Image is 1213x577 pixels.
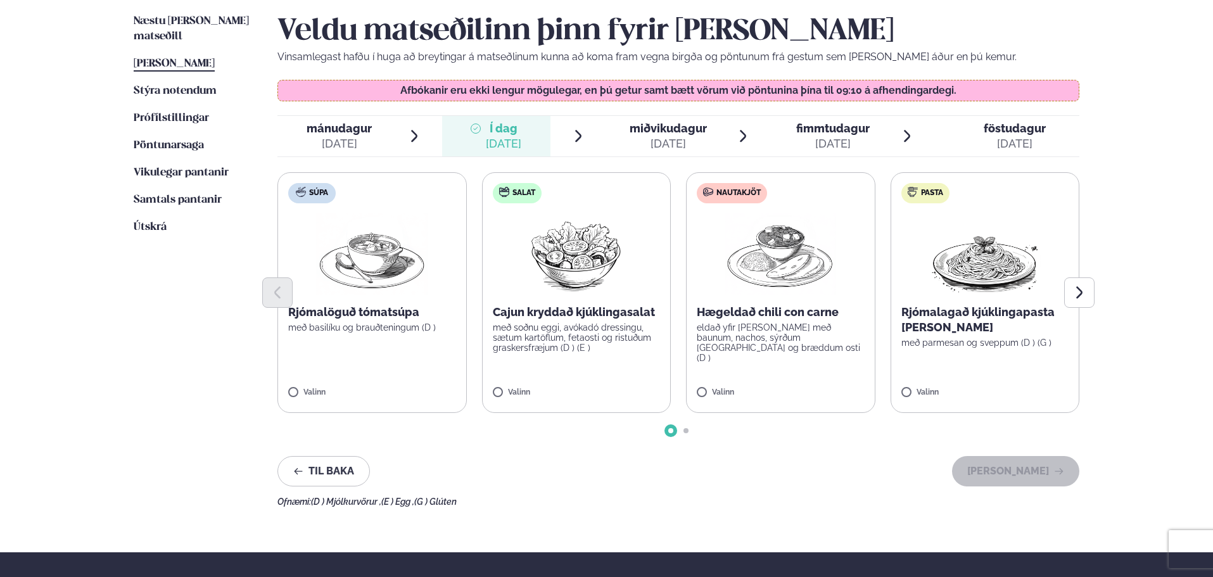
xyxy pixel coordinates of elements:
div: [DATE] [796,136,870,151]
span: (D ) Mjólkurvörur , [311,497,381,507]
div: [DATE] [984,136,1046,151]
a: Útskrá [134,220,167,235]
a: Stýra notendum [134,84,217,99]
p: með soðnu eggi, avókadó dressingu, sætum kartöflum, fetaosti og ristuðum graskersfræjum (D ) (E ) [493,322,661,353]
span: Salat [512,188,535,198]
span: Pasta [921,188,943,198]
p: Vinsamlegast hafðu í huga að breytingar á matseðlinum kunna að koma fram vegna birgða og pöntunum... [277,49,1079,65]
span: Go to slide 2 [683,428,689,433]
span: Pöntunarsaga [134,140,204,151]
span: [PERSON_NAME] [134,58,215,69]
img: pasta.svg [908,187,918,197]
span: fimmtudagur [796,122,870,135]
div: [DATE] [630,136,707,151]
span: Stýra notendum [134,86,217,96]
button: Til baka [277,456,370,486]
p: eldað yfir [PERSON_NAME] með baunum, nachos, sýrðum [GEOGRAPHIC_DATA] og bræddum osti (D ) [697,322,865,363]
button: Next slide [1064,277,1095,308]
img: Salad.png [520,213,632,295]
span: miðvikudagur [630,122,707,135]
span: Í dag [486,121,521,136]
p: með basilíku og brauðteningum (D ) [288,322,456,333]
p: Afbókanir eru ekki lengur mögulegar, en þú getur samt bætt vörum við pöntunina þína til 09:10 á a... [291,86,1067,96]
p: Rjómalagað kjúklingapasta [PERSON_NAME] [901,305,1069,335]
img: beef.svg [703,187,713,197]
span: (E ) Egg , [381,497,414,507]
button: [PERSON_NAME] [952,456,1079,486]
div: [DATE] [486,136,521,151]
span: mánudagur [307,122,372,135]
img: soup.svg [296,187,306,197]
span: Vikulegar pantanir [134,167,229,178]
button: Previous slide [262,277,293,308]
span: Súpa [309,188,328,198]
a: Næstu [PERSON_NAME] matseðill [134,14,252,44]
div: [DATE] [307,136,372,151]
img: Spagetti.png [929,213,1041,295]
span: Útskrá [134,222,167,232]
p: með parmesan og sveppum (D ) (G ) [901,338,1069,348]
a: Pöntunarsaga [134,138,204,153]
span: Samtals pantanir [134,194,222,205]
span: Nautakjöt [716,188,761,198]
p: Cajun kryddað kjúklingasalat [493,305,661,320]
span: Næstu [PERSON_NAME] matseðill [134,16,249,42]
span: föstudagur [984,122,1046,135]
img: Soup.png [316,213,428,295]
a: Vikulegar pantanir [134,165,229,181]
span: (G ) Glúten [414,497,457,507]
span: Prófílstillingar [134,113,209,124]
img: salad.svg [499,187,509,197]
img: Curry-Rice-Naan.png [725,213,836,295]
div: Ofnæmi: [277,497,1079,507]
p: Hægeldað chili con carne [697,305,865,320]
a: [PERSON_NAME] [134,56,215,72]
span: Go to slide 1 [668,428,673,433]
h2: Veldu matseðilinn þinn fyrir [PERSON_NAME] [277,14,1079,49]
a: Samtals pantanir [134,193,222,208]
p: Rjómalöguð tómatsúpa [288,305,456,320]
a: Prófílstillingar [134,111,209,126]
